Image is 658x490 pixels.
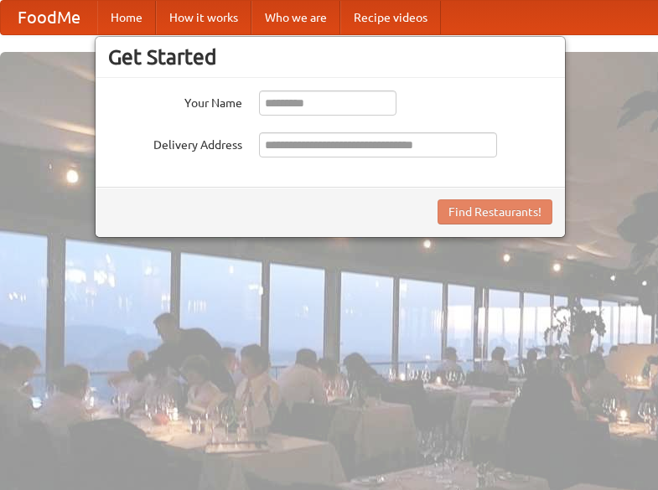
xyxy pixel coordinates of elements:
[1,1,97,34] a: FoodMe
[108,132,242,153] label: Delivery Address
[340,1,441,34] a: Recipe videos
[97,1,156,34] a: Home
[251,1,340,34] a: Who we are
[108,44,552,70] h3: Get Started
[438,199,552,224] button: Find Restaurants!
[108,90,242,111] label: Your Name
[156,1,251,34] a: How it works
